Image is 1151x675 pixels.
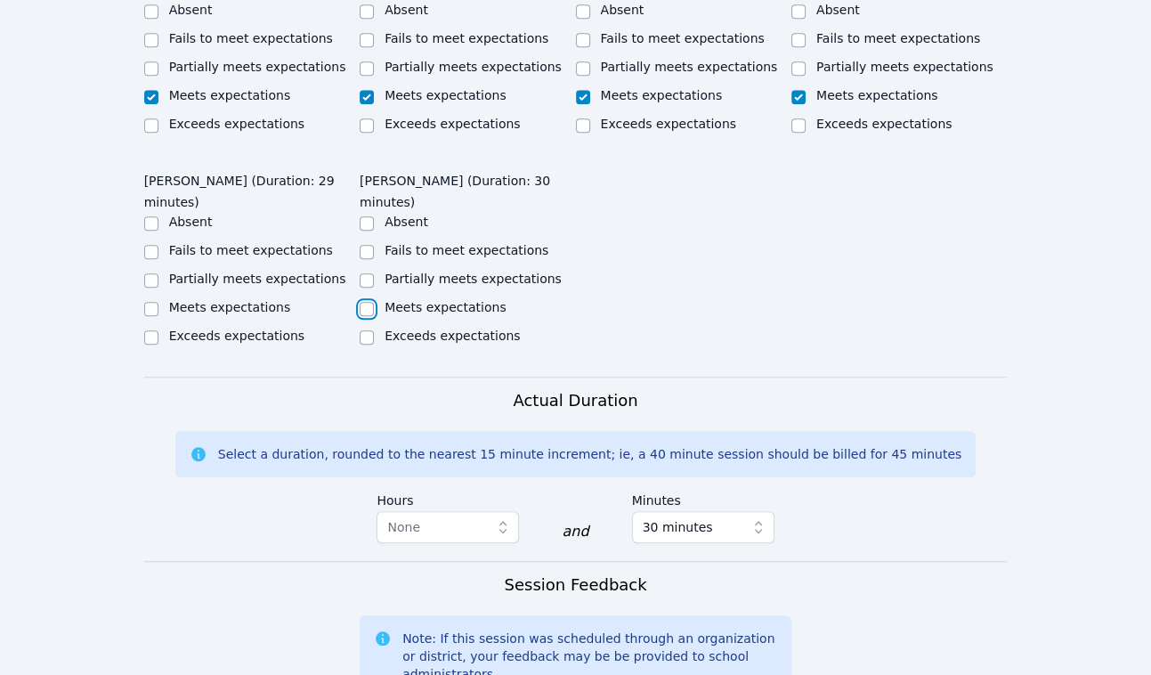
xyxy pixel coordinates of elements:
[513,388,637,413] h3: Actual Duration
[816,3,860,17] label: Absent
[601,31,765,45] label: Fails to meet expectations
[385,300,507,314] label: Meets expectations
[169,31,333,45] label: Fails to meet expectations
[169,88,291,102] label: Meets expectations
[169,215,213,229] label: Absent
[169,300,291,314] label: Meets expectations
[562,521,588,542] div: and
[385,60,562,74] label: Partially meets expectations
[816,60,993,74] label: Partially meets expectations
[169,272,346,286] label: Partially meets expectations
[385,88,507,102] label: Meets expectations
[816,31,980,45] label: Fails to meet expectations
[816,117,952,131] label: Exceeds expectations
[169,117,304,131] label: Exceeds expectations
[385,31,548,45] label: Fails to meet expectations
[387,520,420,534] span: None
[816,88,938,102] label: Meets expectations
[385,272,562,286] label: Partially meets expectations
[169,329,304,343] label: Exceeds expectations
[643,516,713,538] span: 30 minutes
[601,117,736,131] label: Exceeds expectations
[632,511,774,543] button: 30 minutes
[377,484,519,511] label: Hours
[169,3,213,17] label: Absent
[144,165,360,213] legend: [PERSON_NAME] (Duration: 29 minutes)
[601,3,644,17] label: Absent
[169,243,333,257] label: Fails to meet expectations
[360,165,575,213] legend: [PERSON_NAME] (Duration: 30 minutes)
[601,60,778,74] label: Partially meets expectations
[169,60,346,74] label: Partially meets expectations
[218,445,961,463] div: Select a duration, rounded to the nearest 15 minute increment; ie, a 40 minute session should be ...
[632,484,774,511] label: Minutes
[385,329,520,343] label: Exceeds expectations
[385,243,548,257] label: Fails to meet expectations
[385,215,428,229] label: Absent
[601,88,723,102] label: Meets expectations
[385,3,428,17] label: Absent
[377,511,519,543] button: None
[385,117,520,131] label: Exceeds expectations
[504,573,646,598] h3: Session Feedback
